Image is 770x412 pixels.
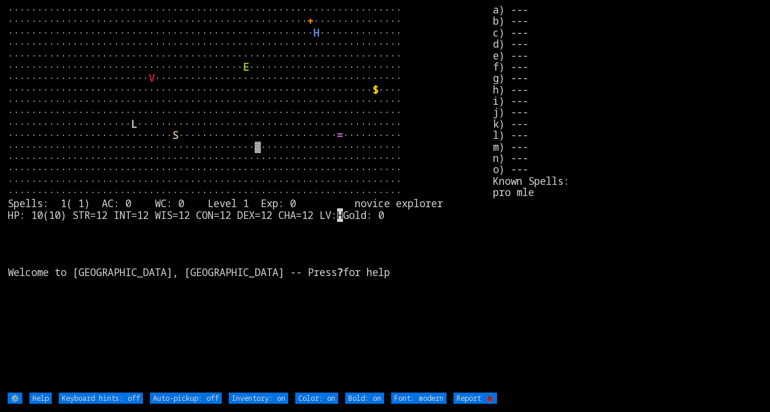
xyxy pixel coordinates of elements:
font: H [314,26,319,39]
input: Auto-pickup: off [150,393,222,404]
larn: ··································································· ·····························... [8,4,493,391]
font: S [172,128,178,142]
font: = [337,128,343,142]
font: L [131,117,137,131]
b: ? [337,265,343,279]
input: Keyboard hints: off [59,393,143,404]
input: Inventory: on [229,393,288,404]
input: ⚙️ [8,393,22,404]
input: Color: on [295,393,338,404]
stats: a) --- b) --- c) --- d) --- e) --- f) --- g) --- h) --- i) --- j) --- k) --- l) --- m) --- n) ---... [493,4,762,391]
input: Help [29,393,52,404]
input: Report 🐞 [454,393,497,404]
input: Font: modern [391,393,446,404]
mark: H [337,208,343,222]
font: E [243,60,249,74]
font: V [149,71,155,85]
input: Bold: on [345,393,384,404]
font: $ [372,83,378,97]
font: + [308,14,314,28]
